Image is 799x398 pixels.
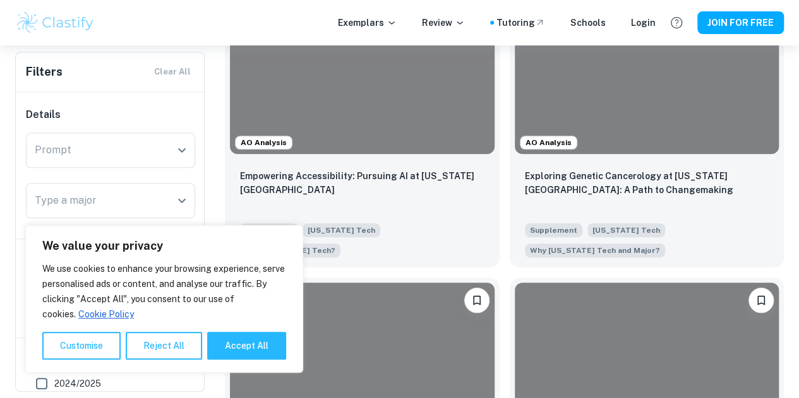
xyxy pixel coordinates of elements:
[748,288,774,313] button: Please log in to bookmark exemplars
[338,16,397,30] p: Exemplars
[422,16,465,30] p: Review
[78,308,135,320] a: Cookie Policy
[525,169,769,197] p: Exploring Genetic Cancerology at Georgia Tech: A Path to Changemaking
[42,332,121,360] button: Customise
[666,12,687,33] button: Help and Feedback
[587,223,665,237] span: [US_STATE] Tech
[173,192,191,209] button: Open
[520,137,577,148] span: AO Analysis
[525,242,665,257] span: Why do you want to study your chosen major, and why do you want to study that major at Georgia Tech?
[525,223,582,237] span: Supplement
[303,223,380,237] span: [US_STATE] Tech
[240,169,484,197] p: Empowering Accessibility: Pursuing AI at Georgia Tech
[42,238,286,254] p: We value your privacy
[530,245,660,256] span: Why [US_STATE] Tech and Major?
[25,225,303,373] div: We value your privacy
[464,288,490,313] button: Please log in to bookmark exemplars
[697,11,784,34] button: JOIN FOR FREE
[26,107,195,122] h6: Details
[42,261,286,322] p: We use cookies to enhance your browsing experience, serve personalised ads or content, and analys...
[631,16,656,30] a: Login
[570,16,606,30] a: Schools
[173,141,191,159] button: Open
[236,137,292,148] span: AO Analysis
[496,16,545,30] a: Tutoring
[207,332,286,360] button: Accept All
[240,223,297,237] span: Supplement
[15,10,95,35] img: Clastify logo
[26,63,63,81] h6: Filters
[54,377,101,390] span: 2024/2025
[126,332,202,360] button: Reject All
